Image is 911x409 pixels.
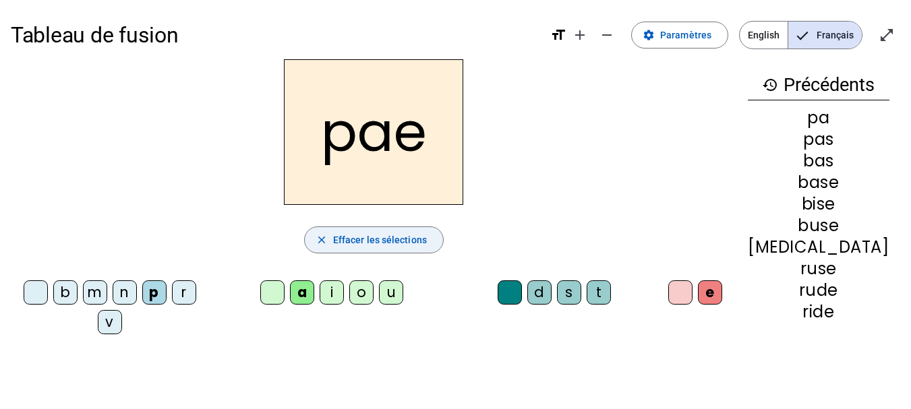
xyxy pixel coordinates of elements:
[527,280,552,305] div: d
[748,70,889,100] h3: Précédents
[172,280,196,305] div: r
[316,234,328,246] mat-icon: close
[113,280,137,305] div: n
[788,22,862,49] span: Français
[748,218,889,234] div: buse
[698,280,722,305] div: e
[643,29,655,41] mat-icon: settings
[284,59,463,205] h2: pae
[83,280,107,305] div: m
[566,22,593,49] button: Augmenter la taille de la police
[599,27,615,43] mat-icon: remove
[379,280,403,305] div: u
[748,261,889,277] div: ruse
[739,21,862,49] mat-button-toggle-group: Language selection
[550,27,566,43] mat-icon: format_size
[748,304,889,320] div: ride
[748,196,889,212] div: bise
[740,22,788,49] span: English
[660,27,711,43] span: Paramètres
[593,22,620,49] button: Diminuer la taille de la police
[98,310,122,334] div: v
[349,280,374,305] div: o
[53,280,78,305] div: b
[11,13,539,57] h1: Tableau de fusion
[748,239,889,255] div: [MEDICAL_DATA]
[142,280,167,305] div: p
[304,226,444,253] button: Effacer les sélections
[748,110,889,126] div: pa
[333,232,427,248] span: Effacer les sélections
[748,153,889,169] div: bas
[557,280,581,305] div: s
[748,282,889,298] div: rude
[290,280,314,305] div: a
[587,280,611,305] div: t
[320,280,344,305] div: i
[748,175,889,191] div: base
[762,77,778,93] mat-icon: history
[748,131,889,148] div: pas
[879,27,895,43] mat-icon: open_in_full
[572,27,588,43] mat-icon: add
[631,22,728,49] button: Paramètres
[873,22,900,49] button: Entrer en plein écran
